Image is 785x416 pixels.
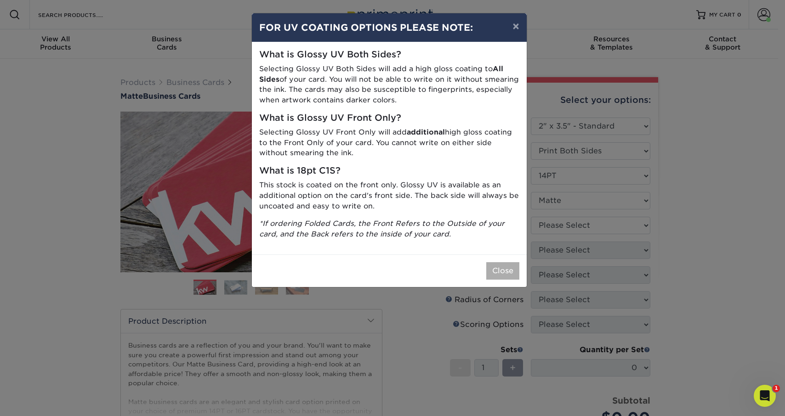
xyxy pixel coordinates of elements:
p: Selecting Glossy UV Both Sides will add a high gloss coating to of your card. You will not be abl... [259,64,519,106]
p: Selecting Glossy UV Front Only will add high gloss coating to the Front Only of your card. You ca... [259,127,519,158]
strong: All Sides [259,64,503,84]
button: × [505,13,526,39]
span: 1 [773,385,780,392]
h5: What is Glossy UV Both Sides? [259,50,519,60]
strong: additional [407,128,445,136]
iframe: Intercom live chat [754,385,776,407]
h5: What is Glossy UV Front Only? [259,113,519,124]
h4: FOR UV COATING OPTIONS PLEASE NOTE: [259,21,519,34]
i: *If ordering Folded Cards, the Front Refers to the Outside of your card, and the Back refers to t... [259,219,505,238]
h5: What is 18pt C1S? [259,166,519,176]
p: This stock is coated on the front only. Glossy UV is available as an additional option on the car... [259,180,519,211]
button: Close [486,262,519,280]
